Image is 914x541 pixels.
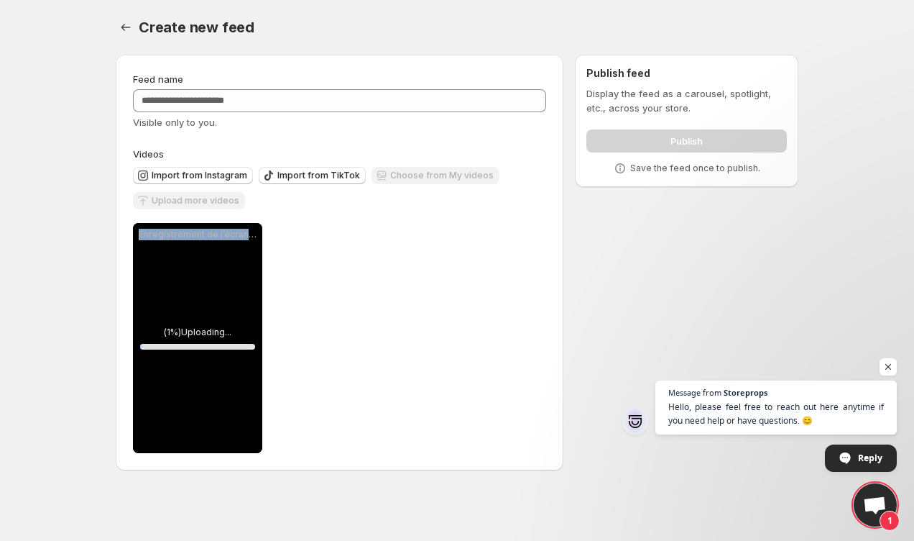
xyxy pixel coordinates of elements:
button: Import from Instagram [133,167,253,184]
span: Import from Instagram [152,170,247,181]
h2: Publish feed [586,66,787,81]
span: Hello, please feel free to reach out here anytime if you need help or have questions. 😊 [668,400,884,427]
p: Enregistrement de l’écran [DATE] à 4.29.42 PM.mov [139,229,257,240]
span: Storeprops [724,388,767,396]
span: Visible only to you. [133,117,217,128]
span: Reply [858,445,882,470]
button: Import from TikTok [259,167,366,184]
p: Display the feed as a carousel, spotlight, etc., across your store. [586,86,787,115]
span: Import from TikTok [277,170,360,181]
span: 1 [880,511,900,531]
span: Feed name [133,73,183,85]
span: Videos [133,148,164,160]
div: Open chat [854,483,897,527]
button: Settings [116,17,136,37]
span: Message from [668,388,721,396]
p: Save the feed once to publish. [630,163,760,174]
span: Create new feed [139,19,254,36]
